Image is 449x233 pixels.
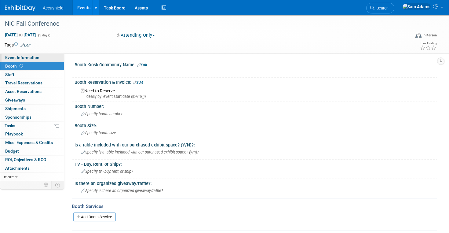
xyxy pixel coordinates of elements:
span: Budget [5,149,19,153]
div: In-Person [422,33,437,38]
span: to [18,32,24,37]
a: more [0,173,64,181]
div: Booth Number: [75,102,437,109]
div: Booth Services [72,203,437,210]
img: Format-Inperson.png [415,33,422,38]
div: Ideally by: event start date ([DATE])? [81,94,432,99]
span: Specify is there an organized giveaway/raffle? [81,188,163,193]
a: Edit [20,43,31,47]
span: Specify tv - buy, rent, or ship? [81,169,133,174]
span: Specify booth size [81,131,116,135]
a: Edit [133,80,143,85]
a: Booth [0,62,64,70]
div: Is a table included with our purchased exhibit space? (Y/N)?: [75,140,437,148]
span: Search [374,6,389,10]
a: Sponsorships [0,113,64,121]
a: Event Information [0,54,64,62]
a: Search [366,3,394,13]
a: Playbook [0,130,64,138]
div: Event Rating [420,42,436,45]
a: ROI, Objectives & ROO [0,156,64,164]
span: more [4,174,14,179]
a: Misc. Expenses & Credits [0,139,64,147]
a: Travel Reservations [0,79,64,87]
a: Shipments [0,105,64,113]
span: ROI, Objectives & ROO [5,157,46,162]
a: Attachments [0,164,64,172]
span: [DATE] [DATE] [5,32,37,38]
div: Need to Reserve [79,86,432,99]
a: Tasks [0,122,64,130]
div: Booth Reservation & Invoice: [75,78,437,86]
span: Specify is a table included with our purchased exhibit space? (y/n)? [81,150,199,154]
span: Staff [5,72,14,77]
div: NIC Fall Conference [3,18,400,29]
a: Staff [0,71,64,79]
span: Tasks [5,123,15,128]
span: Booth not reserved yet [18,64,24,68]
span: Accushield [43,6,64,10]
div: Event Format [372,32,437,41]
td: Tags [5,42,31,48]
span: Playbook [5,131,23,136]
span: Event Information [5,55,39,60]
div: Booth Kiosk Community Name: [75,60,437,68]
td: Toggle Event Tabs [52,181,64,189]
span: Booth [5,64,24,68]
span: Misc. Expenses & Credits [5,140,53,145]
div: Is there an organized giveaway/raffle?: [75,179,437,187]
span: Giveaways [5,98,25,102]
a: Asset Reservations [0,87,64,96]
td: Personalize Event Tab Strip [41,181,52,189]
span: Sponsorships [5,115,31,120]
img: Sam Adams [402,3,431,10]
a: Edit [137,63,147,67]
button: Attending Only [115,32,157,39]
span: (3 days) [38,33,50,37]
a: Giveaways [0,96,64,104]
span: Attachments [5,166,30,171]
a: Budget [0,147,64,155]
span: Asset Reservations [5,89,42,94]
span: Travel Reservations [5,80,42,85]
div: Booth Size: [75,121,437,129]
span: Specify booth number [81,112,122,116]
span: Shipments [5,106,26,111]
div: TV - Buy, Rent, or Ship?: [75,160,437,167]
img: ExhibitDay [5,5,35,11]
a: Add Booth Service [73,213,116,221]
